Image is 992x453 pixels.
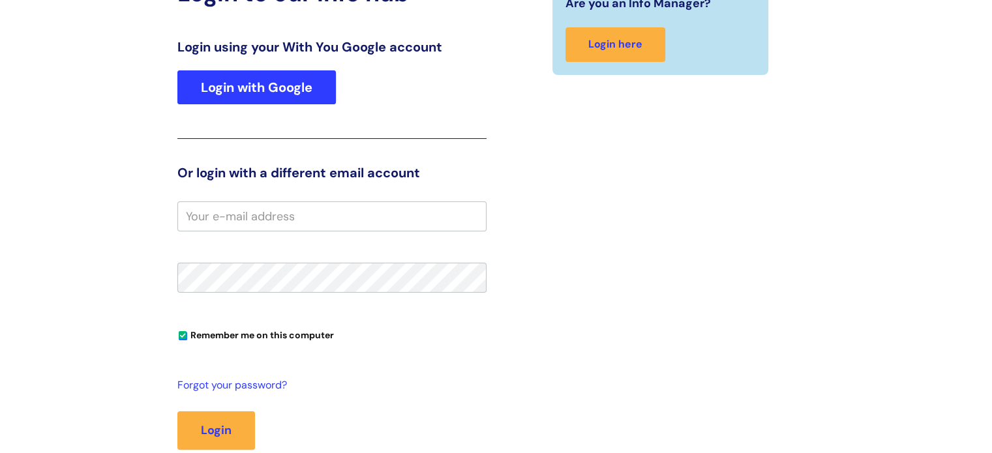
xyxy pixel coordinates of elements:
h3: Or login with a different email account [177,165,487,181]
a: Forgot your password? [177,376,480,395]
button: Login [177,411,255,449]
input: Your e-mail address [177,201,487,231]
div: You can uncheck this option if you're logging in from a shared device [177,324,487,345]
label: Remember me on this computer [177,327,334,341]
a: Login with Google [177,70,336,104]
h3: Login using your With You Google account [177,39,487,55]
a: Login here [565,27,665,62]
input: Remember me on this computer [179,332,187,340]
